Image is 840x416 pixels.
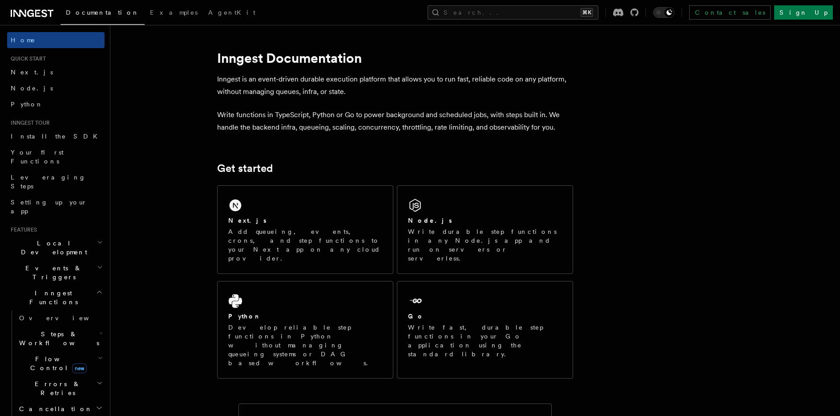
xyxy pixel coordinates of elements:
[7,80,105,96] a: Node.js
[16,351,105,376] button: Flow Controlnew
[16,326,105,351] button: Steps & Workflows
[408,216,452,225] h2: Node.js
[7,235,105,260] button: Local Development
[7,169,105,194] a: Leveraging Steps
[16,376,105,401] button: Errors & Retries
[774,5,833,20] a: Sign Up
[11,149,64,165] span: Your first Functions
[11,36,36,45] span: Home
[7,32,105,48] a: Home
[581,8,593,17] kbd: ⌘K
[19,314,111,322] span: Overview
[7,194,105,219] a: Setting up your app
[7,285,105,310] button: Inngest Functions
[428,5,598,20] button: Search...⌘K
[7,55,46,62] span: Quick start
[7,260,105,285] button: Events & Triggers
[397,281,573,379] a: GoWrite fast, durable step functions in your Go application using the standard library.
[7,239,97,257] span: Local Development
[228,323,382,367] p: Develop reliable step functions in Python without managing queueing systems or DAG based workflows.
[203,3,261,24] a: AgentKit
[217,162,273,175] a: Get started
[16,310,105,326] a: Overview
[217,109,573,134] p: Write functions in TypeScript, Python or Go to power background and scheduled jobs, with steps bu...
[228,216,267,225] h2: Next.js
[66,9,139,16] span: Documentation
[217,281,393,379] a: PythonDevelop reliable step functions in Python without managing queueing systems or DAG based wo...
[217,50,573,66] h1: Inngest Documentation
[408,312,424,321] h2: Go
[228,312,261,321] h2: Python
[7,144,105,169] a: Your first Functions
[7,119,50,126] span: Inngest tour
[11,85,53,92] span: Node.js
[16,379,97,397] span: Errors & Retries
[7,289,96,306] span: Inngest Functions
[653,7,674,18] button: Toggle dark mode
[208,9,255,16] span: AgentKit
[408,227,562,263] p: Write durable step functions in any Node.js app and run on servers or serverless.
[7,264,97,281] span: Events & Triggers
[145,3,203,24] a: Examples
[11,133,103,140] span: Install the SDK
[11,174,86,190] span: Leveraging Steps
[150,9,198,16] span: Examples
[16,355,98,372] span: Flow Control
[11,199,87,215] span: Setting up your app
[11,69,53,76] span: Next.js
[217,185,393,274] a: Next.jsAdd queueing, events, crons, and step functions to your Next app on any cloud provider.
[7,226,37,233] span: Features
[7,128,105,144] a: Install the SDK
[7,96,105,112] a: Python
[72,363,87,373] span: new
[217,73,573,98] p: Inngest is an event-driven durable execution platform that allows you to run fast, reliable code ...
[16,330,99,347] span: Steps & Workflows
[228,227,382,263] p: Add queueing, events, crons, and step functions to your Next app on any cloud provider.
[61,3,145,25] a: Documentation
[408,323,562,359] p: Write fast, durable step functions in your Go application using the standard library.
[7,64,105,80] a: Next.js
[397,185,573,274] a: Node.jsWrite durable step functions in any Node.js app and run on servers or serverless.
[16,404,93,413] span: Cancellation
[689,5,771,20] a: Contact sales
[11,101,43,108] span: Python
